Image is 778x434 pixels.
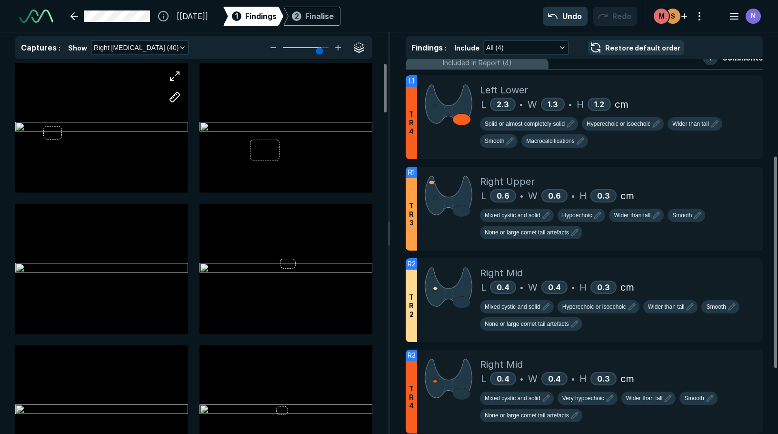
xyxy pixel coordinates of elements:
[672,211,692,220] span: Smooth
[59,44,60,52] span: :
[620,189,634,203] span: cm
[425,266,472,308] img: +lyctqAAAABklEQVQDACc7MGbYLgQGAAAAAElFTkSuQmCC
[425,83,472,125] img: +1UnneAAAABklEQVQDAD1JHAezezWjAAAAAElFTkSuQmCC
[615,97,628,111] span: cm
[672,120,709,128] span: Wider than tall
[548,374,561,384] span: 0.4
[597,191,610,201] span: 0.3
[245,10,277,22] span: Findings
[548,283,561,292] span: 0.4
[562,211,592,220] span: Hypoechoic
[485,137,504,145] span: Smooth
[485,211,540,220] span: Mixed cystic and solid
[223,7,283,26] div: 1Findings
[597,374,610,384] span: 0.3
[406,350,763,434] li: R3TR4Right MidL0.4•W0.4•H0.3cm
[548,191,561,201] span: 0.6
[406,167,763,251] li: R1TR3Right UpperL0.6•W0.6•H0.3cm
[485,320,569,328] span: None or large comet tail artefacts
[620,280,634,294] span: cm
[746,9,761,24] div: avatar-name
[425,357,472,400] img: xt7MicAAAAGSURBVAMAptwqZpFL6aYAAAAASUVORK5CYII=
[409,384,414,410] span: T R 4
[562,394,604,403] span: Very hypoechoic
[408,259,416,269] span: R2
[21,43,57,52] span: Captures
[480,83,528,97] span: Left Lower
[485,228,569,237] span: None or large comet tail artefacts
[19,10,53,23] img: See-Mode Logo
[485,394,540,403] span: Mixed cystic and solid
[497,283,509,292] span: 0.4
[520,282,523,293] span: •
[543,7,588,26] button: Undo
[520,190,523,202] span: •
[445,44,447,52] span: :
[409,110,414,136] span: T R 4
[177,10,208,22] span: [[DATE]]
[569,99,572,110] span: •
[406,75,763,159] li: L1TR4Left LowerL2.3•W1.3•H1.2cm
[485,303,540,311] span: Mixed cystic and solid
[528,189,538,203] span: W
[548,100,558,109] span: 1.3
[706,303,726,311] span: Smooth
[684,394,704,403] span: Smooth
[409,202,414,227] span: T R 3
[454,43,479,53] span: Include
[480,266,523,280] span: Right Mid
[497,374,509,384] span: 0.4
[626,394,663,403] span: Wider than tall
[723,7,763,26] button: avatar-name
[528,372,538,386] span: W
[751,11,756,21] span: N
[588,40,684,55] button: Restore default order
[485,411,569,420] span: None or large comet tail artefacts
[571,373,575,384] span: •
[443,58,512,68] span: Included in Report (4)
[579,280,587,294] span: H
[597,283,610,292] span: 0.3
[571,190,575,202] span: •
[526,137,574,145] span: Macrocalcifications
[481,372,486,386] span: L
[406,258,763,342] li: R2TR2Right MidL0.4•W0.4•H0.3cm
[579,189,587,203] span: H
[577,97,584,111] span: H
[593,7,637,26] button: Redo
[520,373,523,384] span: •
[15,6,57,27] a: See-Mode Logo
[614,211,650,220] span: Wider than tall
[411,43,443,52] span: Findings
[409,293,414,319] span: T R 2
[587,120,650,128] span: Hyperechoic or isoechoic
[409,76,414,86] span: L1
[481,97,486,111] span: L
[481,280,486,294] span: L
[579,372,587,386] span: H
[620,372,634,386] span: cm
[486,42,504,53] span: All (4)
[480,357,523,372] span: Right Mid
[408,350,416,361] span: R3
[305,10,334,22] div: Finalise
[528,97,537,111] span: W
[562,303,626,311] span: Hyperechoic or isoechoic
[670,11,675,21] span: S
[497,191,509,201] span: 0.6
[497,100,509,109] span: 2.3
[654,9,669,24] div: avatar-name
[571,282,575,293] span: •
[665,9,680,24] div: avatar-name
[94,42,179,53] span: Right [MEDICAL_DATA] (40)
[519,99,523,110] span: •
[594,100,604,109] span: 1.2
[658,11,665,21] span: M
[408,167,415,178] span: R1
[425,174,472,217] img: hWWO6gAAAAZJREFUAwCtzS9mJtlTpQAAAABJRU5ErkJggg==
[68,43,87,53] span: Show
